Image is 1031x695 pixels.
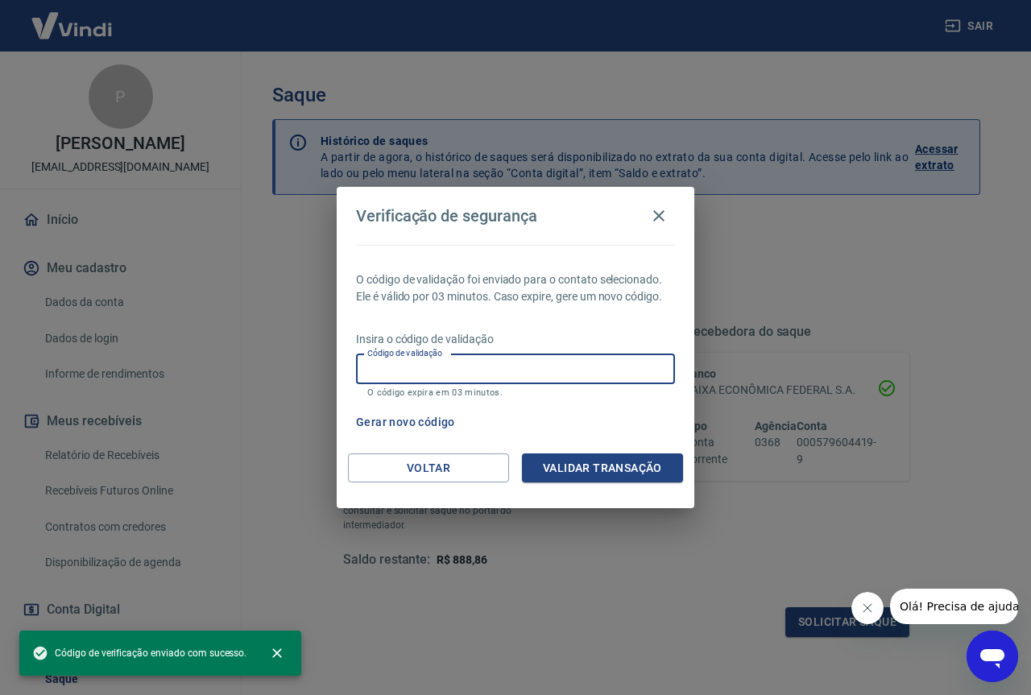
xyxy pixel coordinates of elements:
[348,453,509,483] button: Voltar
[367,387,664,398] p: O código expira em 03 minutos.
[32,645,246,661] span: Código de verificação enviado com sucesso.
[356,271,675,305] p: O código de validação foi enviado para o contato selecionado. Ele é válido por 03 minutos. Caso e...
[967,631,1018,682] iframe: Botão para abrir a janela de mensagens
[356,331,675,348] p: Insira o código de validação
[890,589,1018,624] iframe: Mensagem da empresa
[367,347,442,359] label: Código de validação
[259,635,295,671] button: close
[356,206,537,225] h4: Verificação de segurança
[10,11,135,24] span: Olá! Precisa de ajuda?
[851,592,884,624] iframe: Fechar mensagem
[522,453,683,483] button: Validar transação
[350,407,462,437] button: Gerar novo código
